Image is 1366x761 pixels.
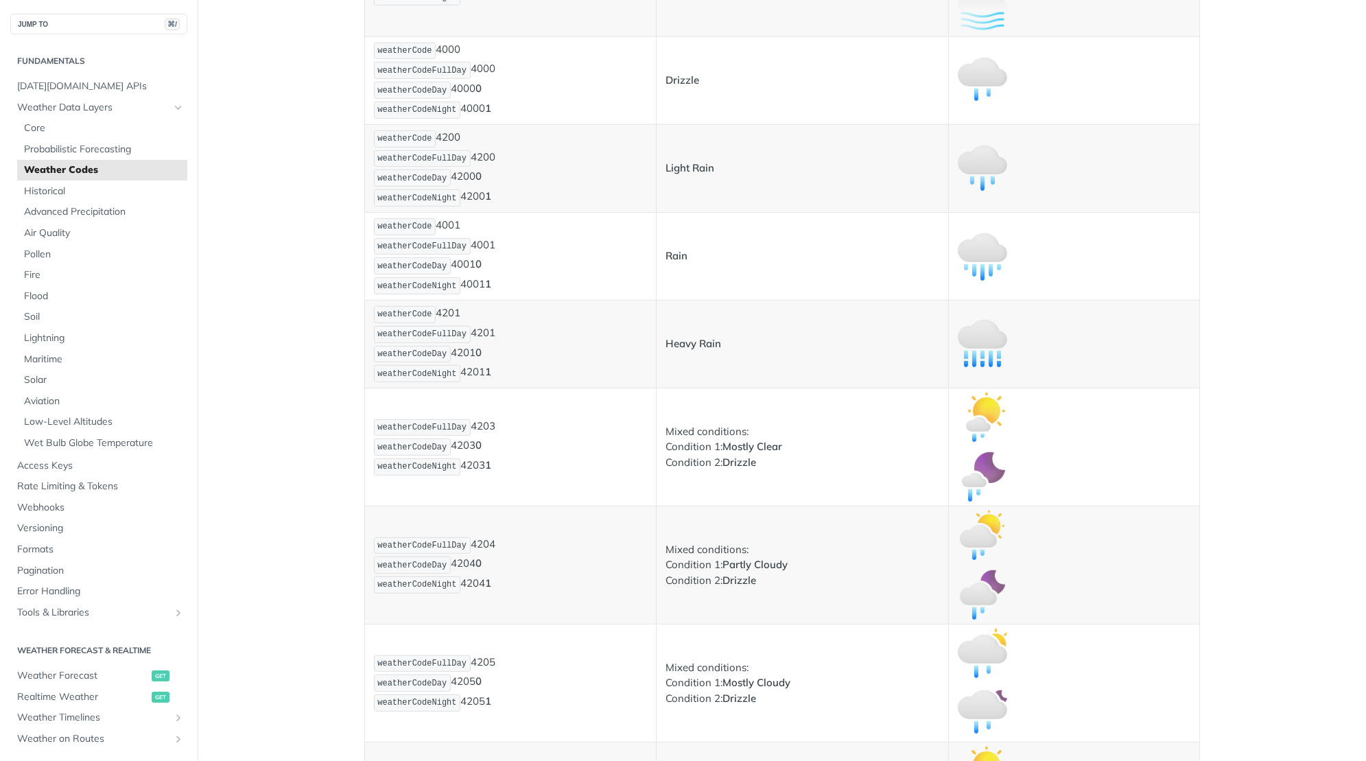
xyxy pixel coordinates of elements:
[958,528,1007,541] span: Expand image
[377,698,456,707] span: weatherCodeNight
[958,336,1007,349] span: Expand image
[17,328,187,349] a: Lightning
[485,102,491,115] strong: 1
[10,14,187,34] button: JUMP TO⌘/
[475,170,482,183] strong: 0
[374,305,648,384] p: 4201 4201 4201 4201
[17,522,184,535] span: Versioning
[173,607,184,618] button: Show subpages for Tools & Libraries
[666,249,687,262] strong: Rain
[377,281,456,291] span: weatherCodeNight
[165,19,180,30] span: ⌘/
[10,602,187,623] a: Tools & LibrariesShow subpages for Tools & Libraries
[374,654,648,713] p: 4205 4205 4205
[17,480,184,493] span: Rate Limiting & Tokens
[152,692,169,703] span: get
[17,433,187,454] a: Wet Bulb Globe Temperature
[958,587,1007,600] span: Expand image
[17,139,187,160] a: Probabilistic Forecasting
[377,561,447,570] span: weatherCodeDay
[24,310,184,324] span: Soil
[24,205,184,219] span: Advanced Precipitation
[666,424,939,471] p: Mixed conditions: Condition 1: Condition 2:
[958,452,1007,502] img: mostly_clear_drizzle_night
[377,66,467,75] span: weatherCodeFullDay
[722,440,782,453] strong: Mostly Clear
[10,581,187,602] a: Error Handling
[24,143,184,156] span: Probabilistic Forecasting
[475,82,482,95] strong: 0
[24,373,184,387] span: Solar
[374,217,648,296] p: 4001 4001 4001 4001
[17,101,169,115] span: Weather Data Layers
[17,202,187,222] a: Advanced Precipitation
[24,353,184,366] span: Maritime
[10,687,187,707] a: Realtime Weatherget
[377,443,447,452] span: weatherCodeDay
[17,307,187,327] a: Soil
[10,97,187,118] a: Weather Data LayersHide subpages for Weather Data Layers
[24,248,184,261] span: Pollen
[17,370,187,390] a: Solar
[377,329,467,339] span: weatherCodeFullDay
[24,185,184,198] span: Historical
[475,439,482,452] strong: 0
[17,412,187,432] a: Low-Level Altitudes
[958,56,1007,105] img: drizzle
[17,501,184,515] span: Webhooks
[958,143,1007,193] img: light_rain
[17,160,187,180] a: Weather Codes
[958,320,1007,369] img: heavy_rain
[17,669,148,683] span: Weather Forecast
[666,542,939,589] p: Mixed conditions: Condition 1: Condition 2:
[173,102,184,113] button: Hide subpages for Weather Data Layers
[377,659,467,668] span: weatherCodeFullDay
[374,129,648,208] p: 4200 4200 4200 4200
[377,541,467,550] span: weatherCodeFullDay
[377,423,467,432] span: weatherCodeFullDay
[24,331,184,345] span: Lightning
[377,369,456,379] span: weatherCodeNight
[24,121,184,135] span: Core
[10,539,187,560] a: Formats
[10,476,187,497] a: Rate Limiting & Tokens
[10,497,187,518] a: Webhooks
[475,258,482,271] strong: 0
[10,644,187,657] h2: Weather Forecast & realtime
[24,290,184,303] span: Flood
[666,161,714,174] strong: Light Rain
[17,711,169,725] span: Weather Timelines
[377,194,456,203] span: weatherCodeNight
[17,265,187,285] a: Fire
[485,458,491,471] strong: 1
[377,86,447,95] span: weatherCodeDay
[10,518,187,539] a: Versioning
[377,46,432,56] span: weatherCode
[377,679,447,688] span: weatherCodeDay
[958,393,1007,442] img: mostly_clear_drizzle_day
[958,469,1007,482] span: Expand image
[173,712,184,723] button: Show subpages for Weather Timelines
[958,688,1007,738] img: mostly_cloudy_drizzle_night
[173,734,184,745] button: Show subpages for Weather on Routes
[24,268,184,282] span: Fire
[377,154,467,163] span: weatherCodeFullDay
[666,73,699,86] strong: Drizzle
[475,557,482,570] strong: 0
[958,570,1007,620] img: partly_cloudy_drizzle_night
[377,261,447,271] span: weatherCodeDay
[377,134,432,143] span: weatherCode
[722,456,756,469] strong: Drizzle
[377,105,456,115] span: weatherCodeNight
[958,646,1007,659] span: Expand image
[24,163,184,177] span: Weather Codes
[17,732,169,746] span: Weather on Routes
[666,660,939,707] p: Mixed conditions: Condition 1: Condition 2:
[958,410,1007,423] span: Expand image
[10,76,187,97] a: [DATE][DOMAIN_NAME] APIs
[722,676,790,689] strong: Mostly Cloudy
[10,561,187,581] a: Pagination
[17,118,187,139] a: Core
[17,564,184,578] span: Pagination
[10,456,187,476] a: Access Keys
